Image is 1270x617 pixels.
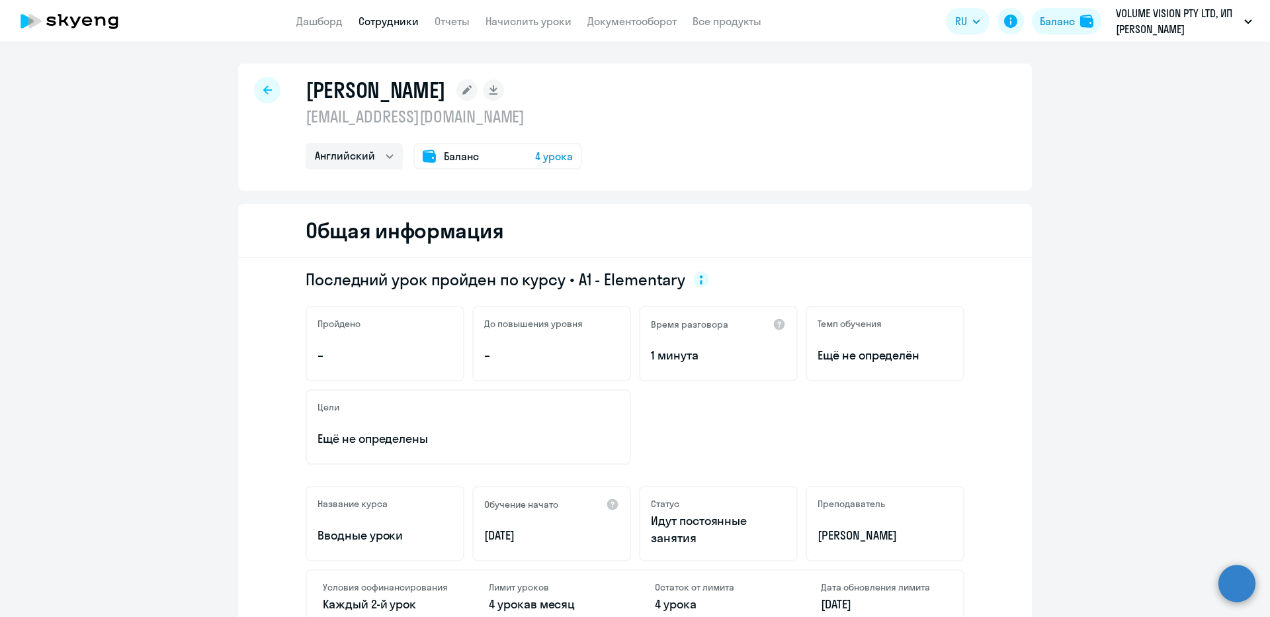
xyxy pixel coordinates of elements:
span: 4 урока [489,596,530,612]
span: Баланс [444,148,479,164]
p: – [484,347,619,364]
h5: До повышения уровня [484,318,583,330]
h5: Время разговора [651,318,728,330]
a: Сотрудники [359,15,419,28]
p: [DATE] [821,596,947,613]
h1: [PERSON_NAME] [306,77,446,103]
h2: Общая информация [306,217,503,244]
p: [DATE] [484,527,619,544]
h5: Преподаватель [818,498,885,510]
a: Начислить уроки [486,15,571,28]
span: RU [955,13,967,29]
p: Вводные уроки [317,527,452,544]
a: Все продукты [693,15,761,28]
button: VOLUME VISION PTY LTD, ИП [PERSON_NAME] [1109,5,1259,37]
h4: Дата обновления лимита [821,581,947,593]
h5: Цели [317,401,339,413]
button: RU [946,8,990,34]
span: 4 урока [535,148,573,164]
h4: Остаток от лимита [655,581,781,593]
a: Отчеты [435,15,470,28]
h4: Условия софинансирования [323,581,449,593]
p: – [317,347,452,364]
a: Документооборот [587,15,677,28]
div: Баланс [1040,13,1075,29]
p: 1 минута [651,347,786,364]
h4: Лимит уроков [489,581,615,593]
p: в месяц [489,596,615,613]
a: Дашборд [296,15,343,28]
h5: Темп обучения [818,318,882,330]
h5: Пройдено [317,318,360,330]
img: balance [1080,15,1093,28]
span: 4 урока [655,596,697,612]
h5: Статус [651,498,679,510]
p: [PERSON_NAME] [818,527,952,544]
h5: Обучение начато [484,498,558,510]
p: Ещё не определены [317,430,619,448]
span: Ещё не определён [818,347,952,364]
p: VOLUME VISION PTY LTD, ИП [PERSON_NAME] [1116,5,1239,37]
p: [EMAIL_ADDRESS][DOMAIN_NAME] [306,106,582,127]
p: Идут постоянные занятия [651,512,786,547]
h5: Название курса [317,498,388,510]
span: Последний урок пройден по курсу • A1 - Elementary [306,269,685,290]
button: Балансbalance [1032,8,1101,34]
